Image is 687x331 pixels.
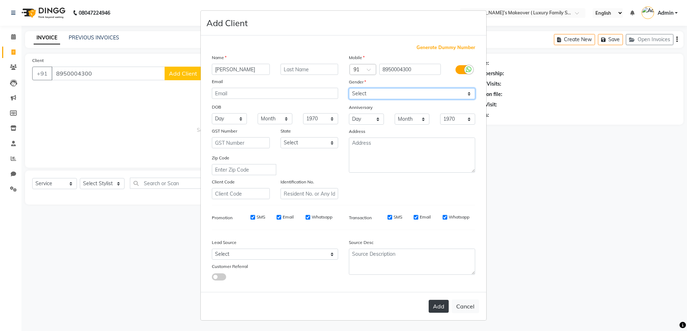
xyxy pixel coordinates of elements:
input: Last Name [281,64,338,75]
label: DOB [212,104,221,110]
label: Whatsapp [312,214,332,220]
label: Whatsapp [449,214,469,220]
label: Client Code [212,179,235,185]
label: Zip Code [212,155,229,161]
button: Cancel [452,299,479,313]
label: SMS [394,214,402,220]
label: Source Desc [349,239,374,246]
label: Email [283,214,294,220]
label: Address [349,128,365,135]
label: Mobile [349,54,365,61]
label: State [281,128,291,134]
button: Add [429,300,449,313]
label: Anniversary [349,104,372,111]
input: Email [212,88,338,99]
input: Mobile [379,64,441,75]
label: Lead Source [212,239,237,246]
h4: Add Client [206,16,248,29]
input: Resident No. or Any Id [281,188,338,199]
label: Identification No. [281,179,314,185]
input: Enter Zip Code [212,164,276,175]
label: Transaction [349,215,372,221]
span: Generate Dummy Number [416,44,475,51]
input: First Name [212,64,270,75]
label: Gender [349,79,366,85]
label: Customer Referral [212,263,248,270]
input: Client Code [212,188,270,199]
label: Promotion [212,215,233,221]
label: Email [420,214,431,220]
input: GST Number [212,137,270,148]
label: SMS [257,214,265,220]
label: Email [212,78,223,85]
label: Name [212,54,226,61]
label: GST Number [212,128,237,134]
